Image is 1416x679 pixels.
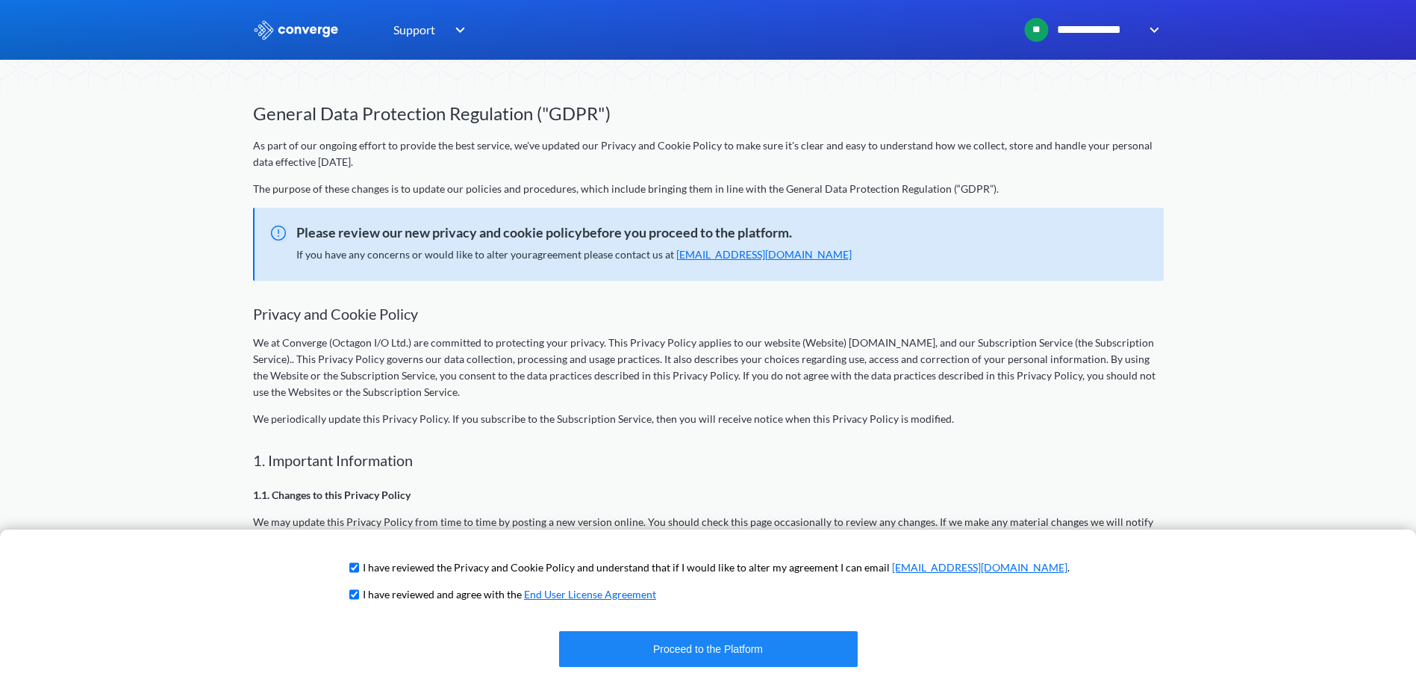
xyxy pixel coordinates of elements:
p: We periodically update this Privacy Policy. If you subscribe to the Subscription Service, then yo... [253,411,1164,427]
p: The purpose of these changes is to update our policies and procedures, which include bringing the... [253,181,1164,197]
h2: 1. Important Information [253,451,1164,469]
p: 1.1. Changes to this Privacy Policy [253,487,1164,503]
a: End User License Agreement [524,588,656,601]
img: downArrow.svg [446,21,470,39]
span: If you have any concerns or would like to alter your agreement please contact us at [296,248,852,261]
a: [EMAIL_ADDRESS][DOMAIN_NAME] [676,248,852,261]
p: As part of our ongoing effort to provide the best service, we've updated our Privacy and Cookie P... [253,137,1164,170]
span: Support [393,20,435,39]
span: Please review our new privacy and cookie policybefore you proceed to the platform. [255,223,1149,244]
h2: Privacy and Cookie Policy [253,305,1164,323]
img: logo_ewhite.svg [253,20,340,40]
p: We at Converge (Octagon I/O Ltd.) are committed to protecting your privacy. This Privacy Policy a... [253,335,1164,400]
p: We may update this Privacy Policy from time to time by posting a new version online. You should c... [253,514,1164,580]
p: I have reviewed the Privacy and Cookie Policy and understand that if I would like to alter my agr... [363,559,1070,576]
button: Proceed to the Platform [559,631,858,667]
a: [EMAIL_ADDRESS][DOMAIN_NAME] [892,561,1067,574]
p: I have reviewed and agree with the [363,586,656,603]
img: downArrow.svg [1140,21,1164,39]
